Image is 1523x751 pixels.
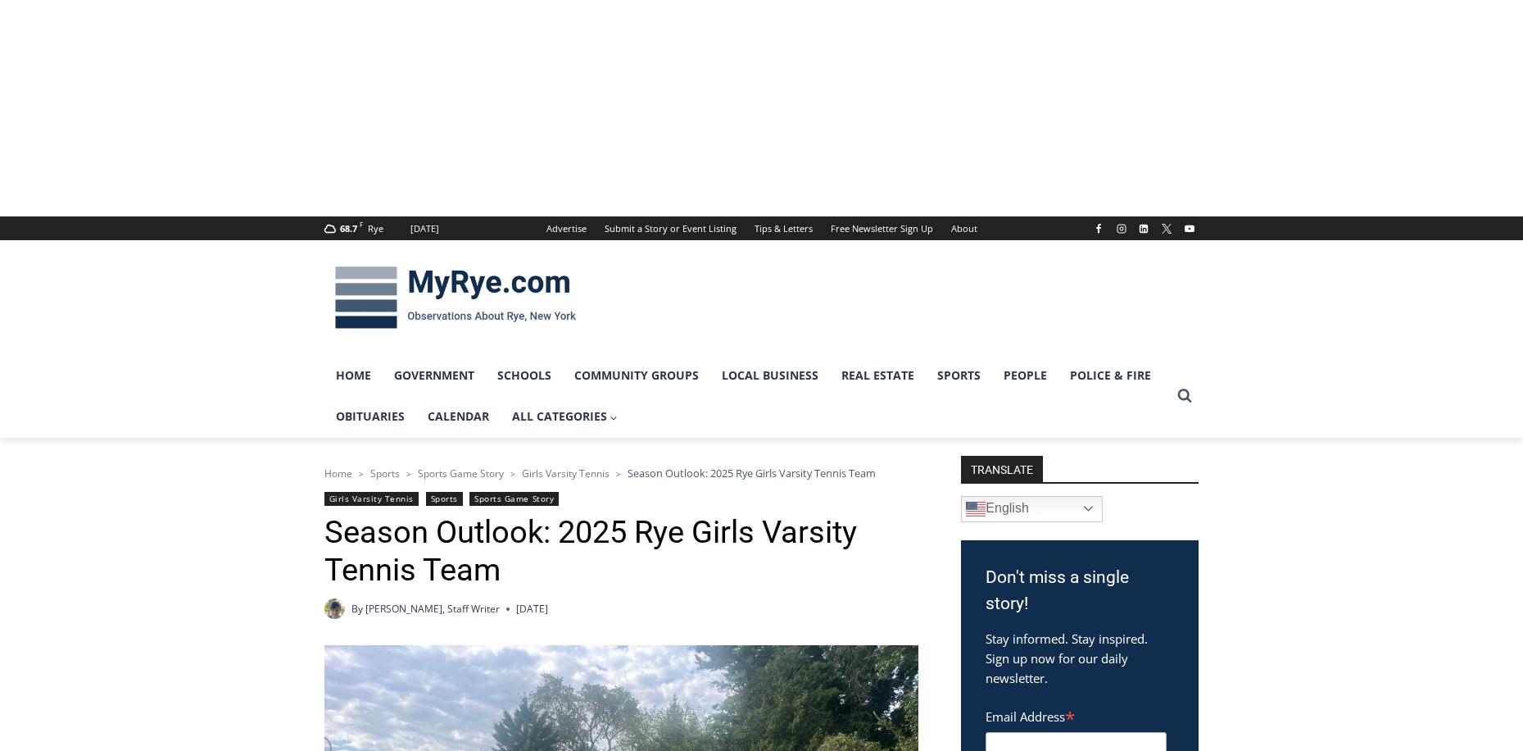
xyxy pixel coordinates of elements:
a: Home [324,467,352,480]
span: > [406,468,411,480]
span: > [359,468,364,480]
nav: Breadcrumbs [324,465,918,481]
a: Sports [426,492,463,506]
img: MyRye.com [324,255,587,340]
a: Girls Varsity Tennis [324,492,419,506]
a: Police & Fire [1058,355,1163,396]
a: Linkedin [1134,219,1154,239]
a: Free Newsletter Sign Up [822,216,942,240]
a: All Categories [501,396,630,437]
a: Obituaries [324,396,416,437]
span: > [510,468,515,480]
a: Local Business [710,355,830,396]
div: Rye [368,221,383,236]
a: People [992,355,1058,396]
a: Girls Varsity Tennis [522,467,610,480]
a: Community Groups [563,355,710,396]
a: Home [324,355,383,396]
span: 68.7 [340,222,357,234]
label: Email Address [986,700,1167,730]
a: About [942,216,986,240]
a: Submit a Story or Event Listing [596,216,746,240]
a: Author image [324,599,345,619]
a: Government [383,355,486,396]
a: Advertise [537,216,596,240]
a: Facebook [1089,219,1108,239]
nav: Secondary Navigation [537,216,986,240]
h3: Don't miss a single story! [986,565,1174,617]
span: Season Outlook: 2025 Rye Girls Varsity Tennis Team [628,466,876,480]
nav: Primary Navigation [324,355,1170,438]
span: By [351,601,363,617]
a: Calendar [416,396,501,437]
button: View Search Form [1170,381,1199,411]
a: Sports Game Story [418,467,504,480]
a: Real Estate [830,355,926,396]
a: English [961,496,1103,522]
span: F [360,220,363,229]
span: All Categories [512,407,619,426]
h1: Season Outlook: 2025 Rye Girls Varsity Tennis Team [324,514,918,589]
p: Stay informed. Stay inspired. Sign up now for our daily newsletter. [986,629,1174,688]
a: Tips & Letters [746,216,822,240]
img: en [966,499,986,519]
span: > [616,468,621,480]
time: [DATE] [516,601,548,617]
a: Schools [486,355,563,396]
a: Sports Game Story [469,492,559,506]
a: [PERSON_NAME], Staff Writer [365,602,500,616]
a: Sports [926,355,992,396]
a: X [1157,219,1176,239]
a: YouTube [1180,219,1199,239]
div: [DATE] [410,221,439,236]
a: Sports [370,467,400,480]
img: (PHOTO: MyRye.com 2024 Head Intern, Editor and now Staff Writer Charlie Morris. Contributed.)Char... [324,599,345,619]
a: Instagram [1112,219,1131,239]
strong: TRANSLATE [961,456,1043,482]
